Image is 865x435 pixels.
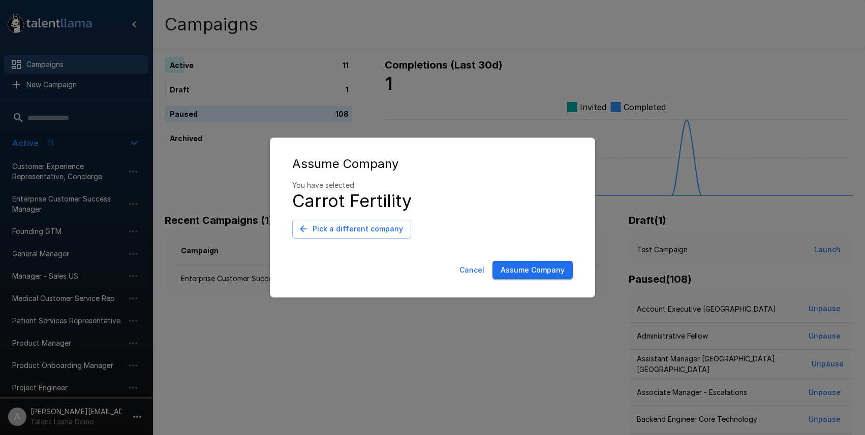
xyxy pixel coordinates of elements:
button: Pick a different company [292,220,411,239]
button: Cancel [455,261,488,280]
div: Assume Company [292,156,573,172]
button: Assume Company [492,261,573,280]
h4: Carrot Fertility [292,190,573,212]
p: You have selected: [292,180,573,190]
